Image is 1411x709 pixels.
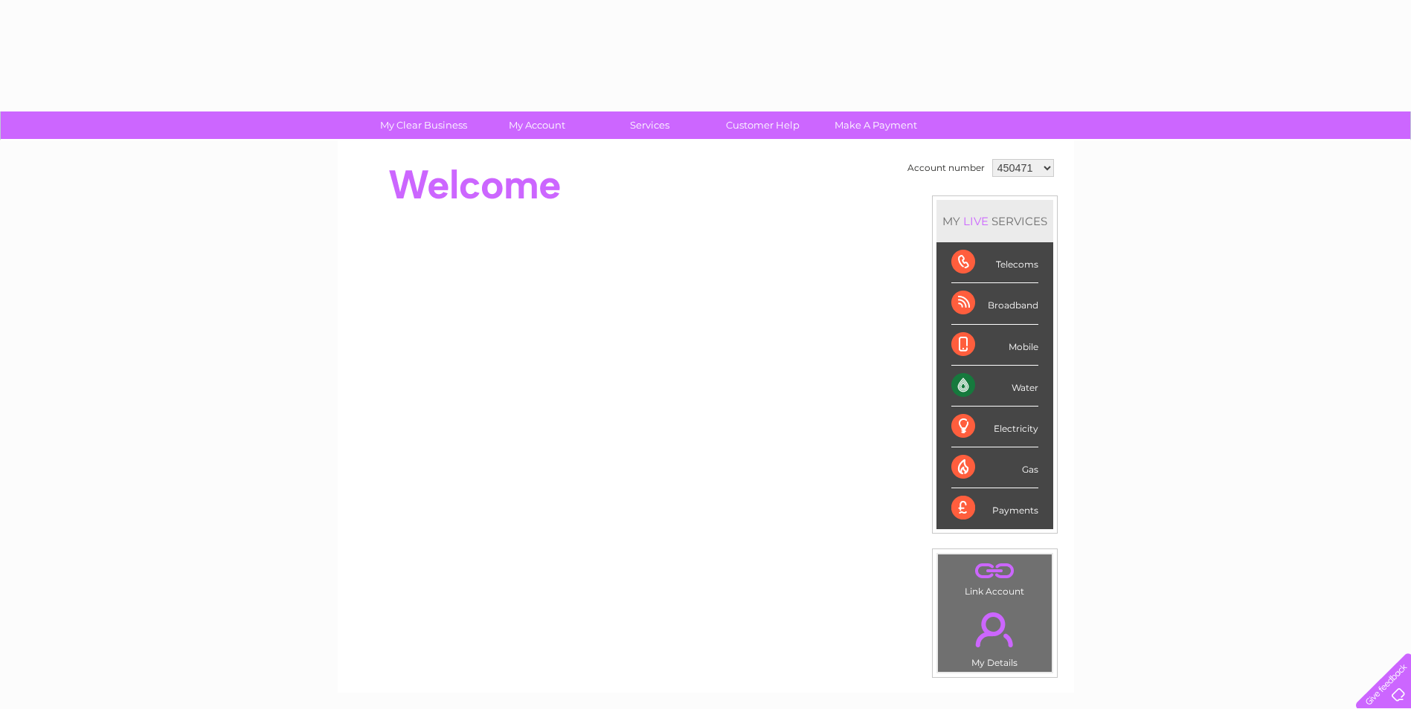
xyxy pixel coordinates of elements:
a: . [942,558,1048,584]
a: Services [588,111,711,139]
a: Make A Payment [814,111,937,139]
a: My Account [475,111,598,139]
td: Account number [904,155,989,181]
td: My Details [937,600,1052,673]
div: Electricity [951,407,1038,447]
div: MY SERVICES [936,200,1053,242]
a: Customer Help [701,111,824,139]
div: Broadband [951,283,1038,324]
div: Telecoms [951,242,1038,283]
div: LIVE [960,214,991,228]
div: Gas [951,447,1038,488]
div: Payments [951,488,1038,528]
td: Link Account [937,554,1052,600]
a: My Clear Business [362,111,485,139]
div: Mobile [951,325,1038,366]
a: . [942,603,1048,655]
div: Water [951,366,1038,407]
